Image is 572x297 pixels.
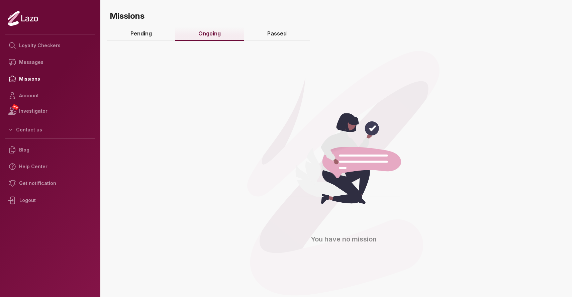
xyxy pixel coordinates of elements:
div: Logout [5,192,95,209]
a: Pending [107,27,175,41]
a: Messages [5,54,95,71]
a: Blog [5,141,95,158]
a: Get notification [5,175,95,192]
a: Passed [244,27,310,41]
span: NEW [12,104,19,110]
a: Loyalty Checkers [5,37,95,54]
a: Ongoing [175,27,244,41]
a: NEWInvestigator [5,104,95,118]
button: Contact us [5,124,95,136]
a: Account [5,87,95,104]
a: Missions [5,71,95,87]
a: Help Center [5,158,95,175]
